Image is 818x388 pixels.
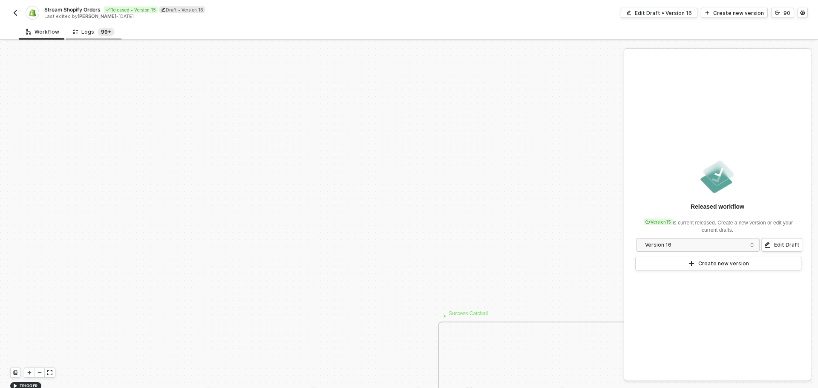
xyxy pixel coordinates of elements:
span: icon-expand [47,370,52,375]
div: Success Catchall [442,310,493,329]
div: is current released. Create a new version or edit your current drafts. [634,214,801,234]
div: Version 15 [644,218,673,225]
span: icon-play [27,370,32,375]
span: icon-minus [37,370,42,375]
img: back [12,9,19,16]
span: icon-versioning [645,219,651,224]
span: · [442,302,447,329]
span: icon-play [688,260,695,267]
div: Create new version [698,260,749,267]
span: icon-edit [626,10,631,15]
div: Released workflow [691,202,744,211]
div: Version 16 [645,240,745,250]
button: back [10,8,20,18]
button: Create new version [635,257,801,270]
span: icon-versioning [775,10,780,15]
span: icon-settings [800,10,805,15]
button: Edit Draft • Version 16 [621,8,697,18]
div: Logs [73,28,115,36]
img: released.png [699,158,736,195]
span: [PERSON_NAME] [78,13,116,19]
button: Create new version [701,8,768,18]
span: icon-edit [764,241,771,248]
div: 90 [783,9,790,17]
span: icon-edit [161,7,166,12]
div: Edit Draft [774,241,800,248]
div: Workflow [26,29,59,35]
button: Edit Draft [761,238,802,252]
div: Released • Version 15 [104,6,158,13]
span: icon-play [705,10,710,15]
div: Create new version [713,9,764,17]
img: integration-icon [29,9,36,17]
sup: 991 [98,28,115,36]
div: Last edited by - [DATE] [44,13,408,20]
div: Edit Draft • Version 16 [635,9,692,17]
span: Stream Shopify Orders [44,6,101,13]
button: 90 [771,8,794,18]
div: Draft • Version 16 [159,6,205,13]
